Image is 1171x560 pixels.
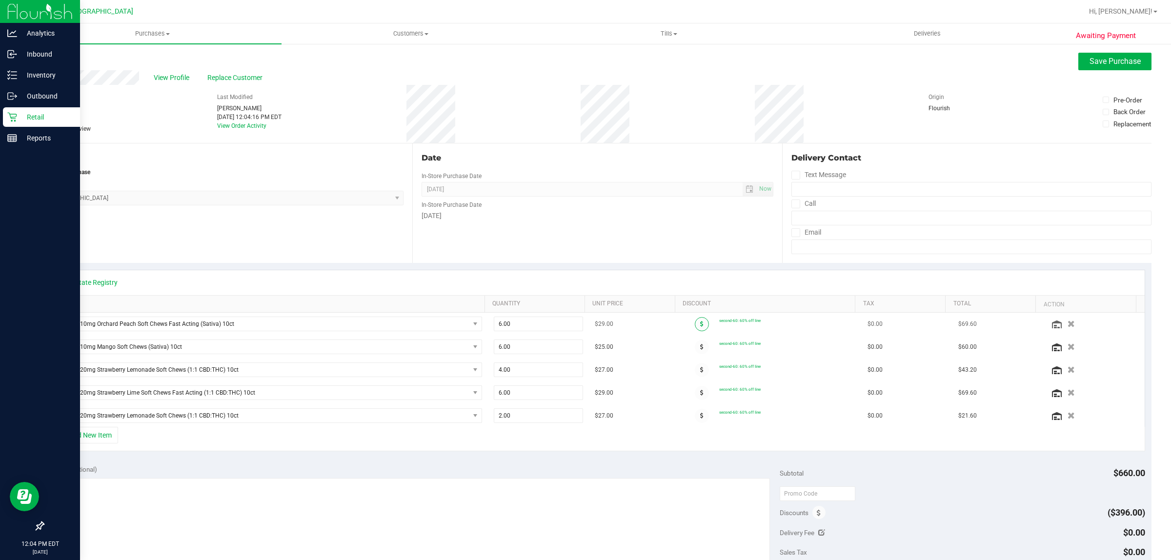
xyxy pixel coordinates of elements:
[56,408,482,423] span: NO DATA FOUND
[1090,57,1141,66] span: Save Purchase
[217,122,266,129] a: View Order Activity
[494,409,583,422] input: 2.00
[592,300,671,308] a: Unit Price
[154,73,193,83] span: View Profile
[868,320,883,329] span: $0.00
[17,48,76,60] p: Inbound
[780,529,814,537] span: Delivery Fee
[59,278,118,287] a: View State Registry
[1089,7,1152,15] span: Hi, [PERSON_NAME]!
[492,300,581,308] a: Quantity
[58,300,481,308] a: SKU
[207,73,266,83] span: Replace Customer
[818,529,825,536] i: Edit Delivery Fee
[953,300,1032,308] a: Total
[57,409,469,422] span: WNA 20mg Strawberry Lemonade Soft Chews (1:1 CBD:THC) 10ct
[791,182,1151,197] input: Format: (999) 999-9999
[1123,527,1145,538] span: $0.00
[17,132,76,144] p: Reports
[17,90,76,102] p: Outbound
[901,29,954,38] span: Deliveries
[56,340,482,354] span: NO DATA FOUND
[57,386,469,400] span: WNA 20mg Strawberry Lime Soft Chews Fast Acting (1:1 CBD:THC) 10ct
[58,427,118,443] button: + Add New Item
[494,340,583,354] input: 6.00
[780,486,855,501] input: Promo Code
[719,387,761,392] span: second-60: 60% off line
[7,91,17,101] inline-svg: Outbound
[1113,95,1142,105] div: Pre-Order
[540,23,798,44] a: Tills
[422,200,482,209] label: In-Store Purchase Date
[595,365,613,375] span: $27.00
[1078,53,1151,70] button: Save Purchase
[958,342,977,352] span: $60.00
[17,111,76,123] p: Retail
[282,29,539,38] span: Customers
[57,340,469,354] span: WNA 10mg Mango Soft Chews (Sativa) 10ct
[494,386,583,400] input: 6.00
[4,540,76,548] p: 12:04 PM EDT
[217,113,282,121] div: [DATE] 12:04:16 PM EDT
[282,23,540,44] a: Customers
[958,388,977,398] span: $69.60
[540,29,797,38] span: Tills
[780,504,808,521] span: Discounts
[4,548,76,556] p: [DATE]
[66,7,133,16] span: [GEOGRAPHIC_DATA]
[1113,119,1151,129] div: Replacement
[17,69,76,81] p: Inventory
[791,168,846,182] label: Text Message
[595,320,613,329] span: $29.00
[929,93,944,101] label: Origin
[863,300,942,308] a: Tax
[43,152,404,164] div: Location
[595,411,613,420] span: $27.00
[7,70,17,80] inline-svg: Inventory
[17,27,76,39] p: Analytics
[595,388,613,398] span: $29.00
[719,341,761,346] span: second-60: 60% off line
[1123,547,1145,557] span: $0.00
[57,363,469,377] span: WNA 20mg Strawberry Lemonade Soft Chews (1:1 CBD:THC) 10ct
[7,112,17,122] inline-svg: Retail
[10,482,39,511] iframe: Resource center
[791,152,1151,164] div: Delivery Contact
[1113,107,1146,117] div: Back Order
[791,197,816,211] label: Call
[7,49,17,59] inline-svg: Inbound
[56,385,482,400] span: NO DATA FOUND
[1113,468,1145,478] span: $660.00
[57,317,469,331] span: WNA 10mg Orchard Peach Soft Chews Fast Acting (Sativa) 10ct
[1108,507,1145,518] span: ($396.00)
[780,548,807,556] span: Sales Tax
[217,104,282,113] div: [PERSON_NAME]
[929,104,977,113] div: Flourish
[791,211,1151,225] input: Format: (999) 999-9999
[1035,296,1135,313] th: Action
[719,318,761,323] span: second-60: 60% off line
[719,410,761,415] span: second-60: 60% off line
[868,342,883,352] span: $0.00
[494,317,583,331] input: 6.00
[422,172,482,180] label: In-Store Purchase Date
[958,320,977,329] span: $69.60
[791,225,821,240] label: Email
[7,28,17,38] inline-svg: Analytics
[1076,30,1136,41] span: Awaiting Payment
[868,411,883,420] span: $0.00
[595,342,613,352] span: $25.00
[780,469,804,477] span: Subtotal
[868,388,883,398] span: $0.00
[56,317,482,331] span: NO DATA FOUND
[23,29,282,38] span: Purchases
[798,23,1056,44] a: Deliveries
[868,365,883,375] span: $0.00
[422,211,773,221] div: [DATE]
[683,300,851,308] a: Discount
[23,23,282,44] a: Purchases
[719,364,761,369] span: second-60: 60% off line
[958,411,977,420] span: $21.60
[7,133,17,143] inline-svg: Reports
[494,363,583,377] input: 4.00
